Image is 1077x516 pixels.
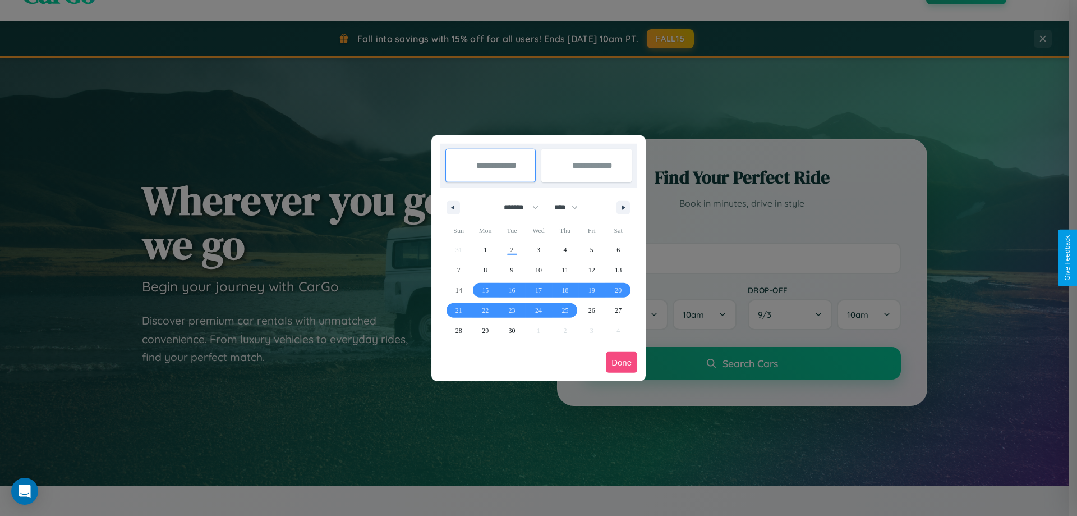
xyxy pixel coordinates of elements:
span: 1 [484,240,487,260]
span: 30 [509,321,516,341]
span: 10 [535,260,542,280]
span: 18 [561,280,568,300]
button: 12 [578,260,605,280]
span: 22 [482,300,489,321]
button: Done [606,352,637,373]
span: 26 [588,300,595,321]
button: 1 [472,240,498,260]
button: 2 [499,240,525,260]
span: 2 [510,240,514,260]
button: 28 [445,321,472,341]
button: 21 [445,300,472,321]
span: 24 [535,300,542,321]
span: 16 [509,280,516,300]
span: 8 [484,260,487,280]
span: 5 [590,240,593,260]
button: 7 [445,260,472,280]
button: 3 [525,240,551,260]
button: 5 [578,240,605,260]
button: 19 [578,280,605,300]
span: 11 [562,260,569,280]
button: 27 [605,300,632,321]
span: 29 [482,321,489,341]
span: Sun [445,222,472,240]
span: Sat [605,222,632,240]
button: 29 [472,321,498,341]
span: 14 [455,280,462,300]
button: 22 [472,300,498,321]
button: 18 [552,280,578,300]
span: Wed [525,222,551,240]
button: 13 [605,260,632,280]
span: 28 [455,321,462,341]
span: 9 [510,260,514,280]
span: 25 [561,300,568,321]
span: 12 [588,260,595,280]
span: 3 [537,240,540,260]
button: 6 [605,240,632,260]
button: 10 [525,260,551,280]
span: Tue [499,222,525,240]
button: 8 [472,260,498,280]
button: 24 [525,300,551,321]
span: 6 [616,240,620,260]
span: 7 [457,260,461,280]
button: 9 [499,260,525,280]
button: 15 [472,280,498,300]
span: 15 [482,280,489,300]
button: 16 [499,280,525,300]
span: 13 [615,260,622,280]
button: 4 [552,240,578,260]
span: 27 [615,300,622,321]
div: Give Feedback [1064,235,1071,281]
button: 14 [445,280,472,300]
button: 25 [552,300,578,321]
button: 17 [525,280,551,300]
div: Open Intercom Messenger [11,478,38,505]
button: 20 [605,280,632,300]
span: 23 [509,300,516,321]
span: 17 [535,280,542,300]
span: Mon [472,222,498,240]
span: 21 [455,300,462,321]
span: Fri [578,222,605,240]
span: Thu [552,222,578,240]
span: 20 [615,280,622,300]
span: 4 [563,240,567,260]
span: 19 [588,280,595,300]
button: 30 [499,321,525,341]
button: 26 [578,300,605,321]
button: 23 [499,300,525,321]
button: 11 [552,260,578,280]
